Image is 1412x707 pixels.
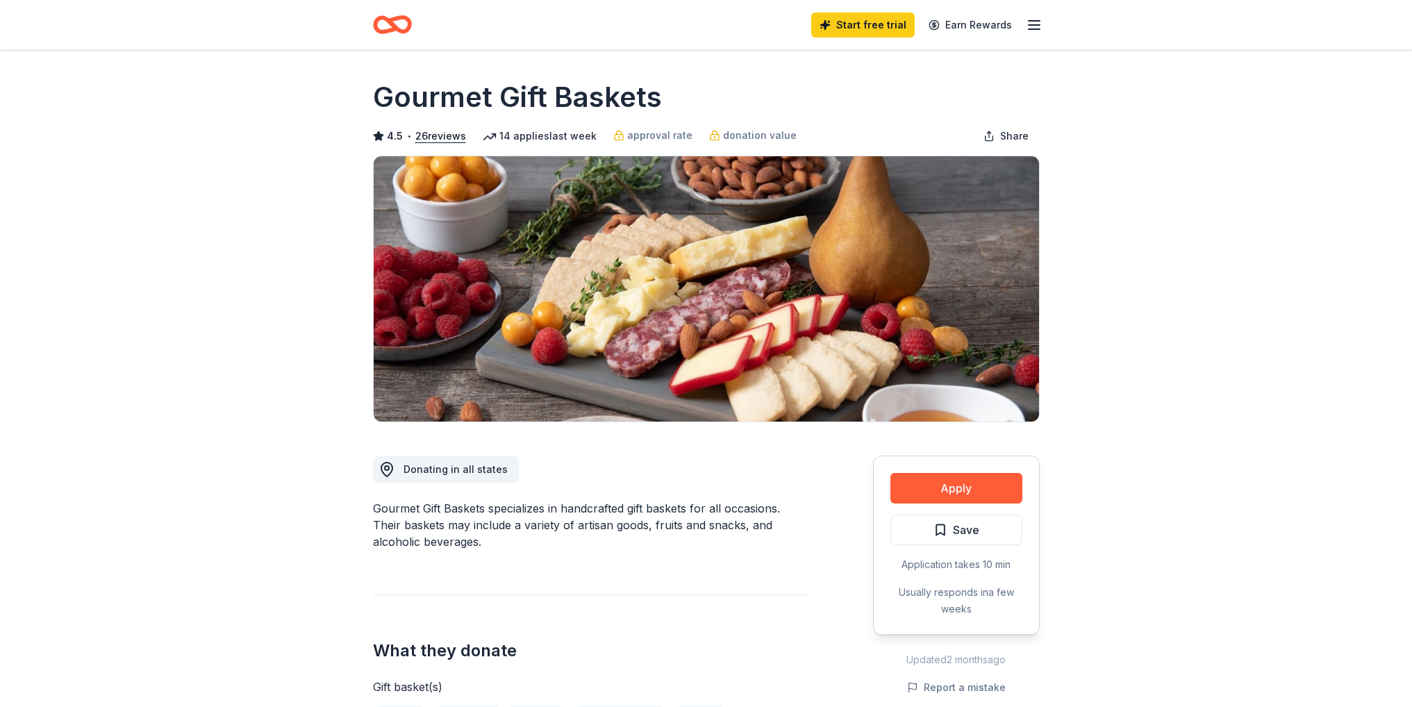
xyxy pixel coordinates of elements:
[920,13,1020,38] a: Earn Rewards
[709,127,797,144] a: donation value
[907,679,1006,696] button: Report a mistake
[890,473,1022,504] button: Apply
[483,128,597,144] div: 14 applies last week
[953,521,979,539] span: Save
[373,679,806,695] div: Gift basket(s)
[406,131,411,142] span: •
[723,127,797,144] span: donation value
[627,127,692,144] span: approval rate
[373,640,806,662] h2: What they donate
[972,122,1040,150] button: Share
[873,651,1040,668] div: Updated 2 months ago
[415,128,466,144] button: 26reviews
[811,13,915,38] a: Start free trial
[373,78,662,117] h1: Gourmet Gift Baskets
[373,8,412,41] a: Home
[374,156,1039,422] img: Image for Gourmet Gift Baskets
[613,127,692,144] a: approval rate
[404,463,508,475] span: Donating in all states
[890,515,1022,545] button: Save
[387,128,403,144] span: 4.5
[373,500,806,550] div: Gourmet Gift Baskets specializes in handcrafted gift baskets for all occasions. Their baskets may...
[890,556,1022,573] div: Application takes 10 min
[1000,128,1029,144] span: Share
[890,584,1022,617] div: Usually responds in a few weeks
